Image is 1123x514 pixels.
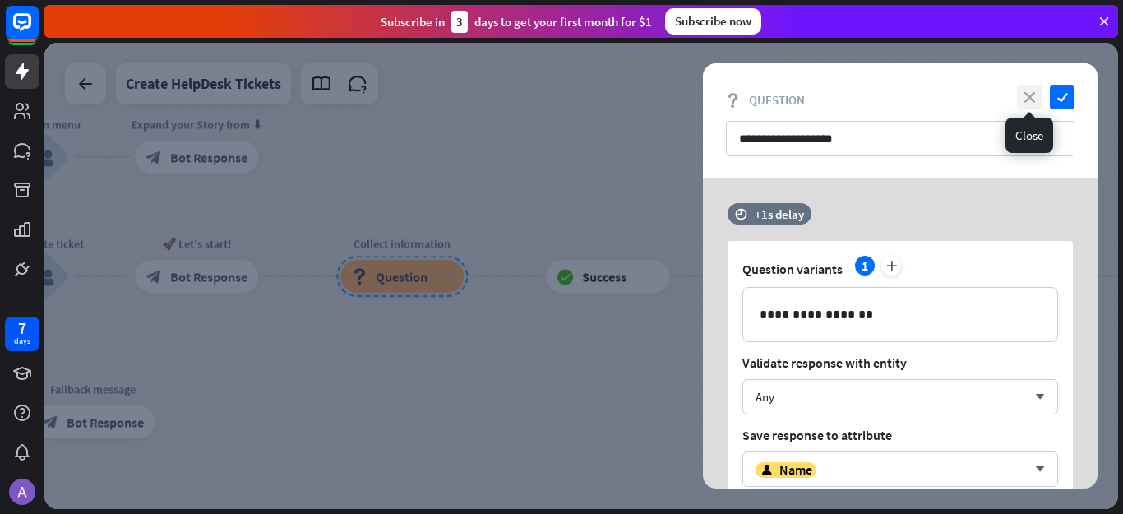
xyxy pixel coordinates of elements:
[5,317,39,351] a: 7 days
[742,427,1058,443] span: Save response to attribute
[742,354,1058,371] span: Validate response with entity
[1027,392,1045,402] i: arrow_down
[1050,85,1074,109] i: check
[779,461,812,478] span: Name
[742,261,843,277] span: Question variants
[761,465,772,475] i: user
[13,7,62,56] button: Open LiveChat chat widget
[451,11,468,33] div: 3
[14,336,30,347] div: days
[855,256,875,276] div: 1
[726,93,741,108] i: block_question
[735,208,747,220] i: time
[756,389,774,405] div: Any
[881,256,901,276] i: plus
[749,92,805,108] span: Question
[18,321,26,336] div: 7
[381,11,652,33] div: Subscribe in days to get your first month for $1
[665,8,761,35] div: Subscribe now
[755,206,804,222] div: +1s delay
[1027,465,1045,475] i: arrow_down
[1017,85,1042,109] i: close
